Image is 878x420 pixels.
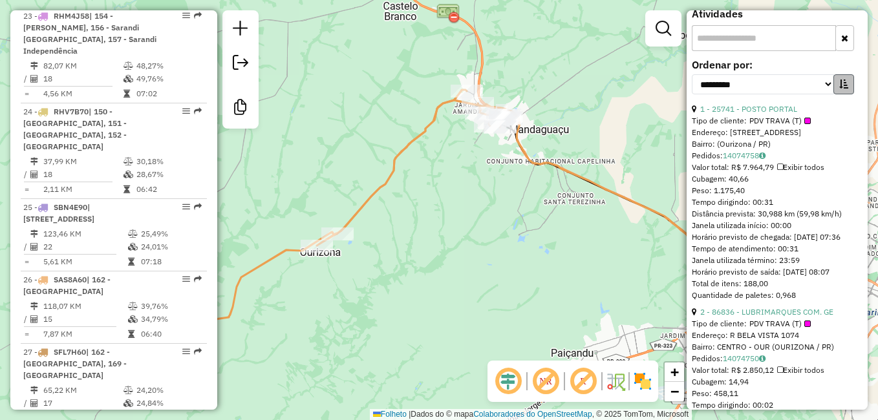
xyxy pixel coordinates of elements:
font: 14074758 [723,151,759,160]
td: 07:18 [140,255,202,268]
span: SAS8A60 [54,275,87,284]
i: % de utilização da cubagem [123,171,133,178]
td: 4,56 KM [43,87,123,100]
em: Opções [182,348,190,355]
td: 82,07 KM [43,59,123,72]
td: 48,27% [136,59,201,72]
div: Tempo dirigindo: 00:02 [692,399,862,411]
i: Tempo total em rota [128,330,134,338]
i: Tempo total em rota [128,258,134,266]
div: Cubagem: 14,94 [692,376,862,388]
font: 49,76% [136,74,164,83]
td: 37,99 KM [43,155,123,168]
td: 118,07 KM [43,300,127,313]
font: 23 - [23,11,37,21]
i: Total de Atividades [30,171,38,178]
em: Opções [182,275,190,283]
label: Ordenar por: [692,57,862,72]
td: 18 [43,72,123,85]
font: Tipo de cliente: [692,318,747,330]
div: Endereço: [STREET_ADDRESS] [692,127,862,138]
em: Rota exportada [194,203,202,211]
i: % de utilização da cubagem [128,315,138,323]
span: − [670,383,679,399]
em: Rota exportada [194,12,202,19]
span: + [670,364,679,380]
font: 24,84% [136,398,164,408]
i: % de utilização do peso [123,158,133,165]
a: Nova sessão e pesquisa [228,16,253,45]
span: RHM4J58 [54,11,89,21]
em: Opções [182,12,190,19]
td: 5,61 KM [43,255,127,268]
div: Janela utilizada término: 23:59 [692,255,862,266]
font: 27 - [23,347,37,357]
a: Folheto [373,410,407,419]
a: Criar modelo [228,94,253,123]
i: Distância Total [30,386,38,394]
i: Distância Total [30,158,38,165]
h4: Atividades [692,8,862,20]
div: Quantidade de paletes: 0,968 [692,289,862,301]
em: Rota exportada [194,275,202,283]
i: Distância Total [30,230,38,238]
button: Ordem crescente [833,74,854,94]
a: Diminuir o zoom [665,382,684,401]
div: Peso: 458,11 [692,388,862,399]
div: Tempo dirigindo: 00:31 [692,196,862,208]
font: Valor total: R$ 7.964,79 [692,162,774,172]
font: Pedidos: [692,353,723,363]
i: Total de Atividades [30,399,38,407]
i: % de utilização do peso [123,386,133,394]
font: Valor total: R$ 2.850,12 [692,365,774,375]
td: 7,87 KM [43,328,127,341]
td: = [23,87,30,100]
font: 25 - [23,202,37,212]
i: % de utilização do peso [128,230,138,238]
em: Opções [182,107,190,115]
i: % de utilização da cubagem [128,243,138,251]
a: 14074750 [723,353,766,363]
td: 65,22 KM [43,384,123,397]
td: 07:02 [136,87,201,100]
font: 14074750 [723,353,759,363]
td: 06:42 [136,183,201,196]
i: Distância Total [30,62,38,70]
i: Total de Atividades [30,315,38,323]
em: Opções [182,203,190,211]
em: Rota exportada [194,348,202,355]
div: Janela utilizada início: 00:00 [692,220,862,231]
font: Exibir todos [783,365,824,375]
font: 26 - [23,275,37,284]
i: % de utilização da cubagem [123,399,133,407]
td: 15 [43,313,127,326]
i: % de utilização da cubagem [123,75,133,83]
td: 30,18% [136,155,201,168]
span: | 162 - [GEOGRAPHIC_DATA], 169 - [GEOGRAPHIC_DATA] [23,347,127,380]
a: Exibir filtros [650,16,676,41]
a: 14074758 [723,151,766,160]
i: % de utilização do peso [123,62,133,70]
a: 1 - 25741 - POSTO PORTAL [700,104,797,114]
font: 24,01% [141,242,168,251]
div: Endereço: R BELA VISTA 1074 [692,330,862,341]
td: / [23,168,30,181]
img: Fluxo de ruas [605,371,626,392]
a: Colaboradores do OpenStreetMap [473,410,592,419]
span: SBN4E90 [54,202,87,212]
i: % de utilização do peso [128,302,138,310]
td: = [23,255,30,268]
div: Horário previsto de saída: [DATE] 08:07 [692,266,862,278]
td: 39,76% [140,300,202,313]
i: Tempo total em rota [123,90,130,98]
font: Exibir todos [783,162,824,172]
td: = [23,183,30,196]
div: Horário previsto de chegada: [DATE] 07:36 [692,231,862,243]
font: Tipo de cliente: [692,115,747,127]
td: / [23,397,30,410]
i: Total de Atividades [30,75,38,83]
a: Exportar sessão [228,50,253,79]
font: 28,67% [136,169,164,179]
img: Praça de Pres. Castelo Branco [436,2,460,25]
span: | 154 - [PERSON_NAME], 156 - Sarandi [GEOGRAPHIC_DATA], 157 - Sarandi Independência [23,11,156,56]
